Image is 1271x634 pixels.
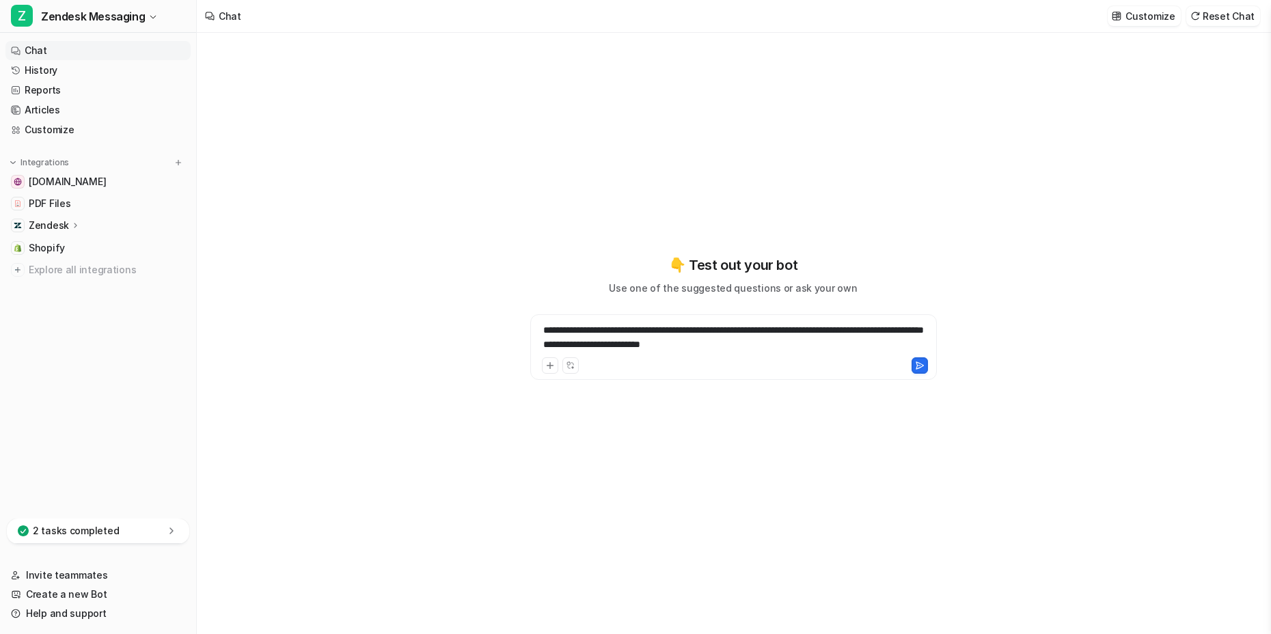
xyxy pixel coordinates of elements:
[29,259,185,281] span: Explore all integrations
[1108,6,1180,26] button: Customize
[1112,11,1121,21] img: customize
[5,585,191,604] a: Create a new Bot
[29,219,69,232] p: Zendesk
[11,263,25,277] img: explore all integrations
[5,566,191,585] a: Invite teammates
[174,158,183,167] img: menu_add.svg
[5,100,191,120] a: Articles
[5,81,191,100] a: Reports
[14,244,22,252] img: Shopify
[14,178,22,186] img: anurseinthemaking.com
[669,255,797,275] p: 👇 Test out your bot
[5,41,191,60] a: Chat
[5,120,191,139] a: Customize
[5,172,191,191] a: anurseinthemaking.com[DOMAIN_NAME]
[1190,11,1200,21] img: reset
[8,158,18,167] img: expand menu
[14,221,22,230] img: Zendesk
[11,5,33,27] span: Z
[33,524,119,538] p: 2 tasks completed
[29,175,106,189] span: [DOMAIN_NAME]
[5,238,191,258] a: ShopifyShopify
[1125,9,1175,23] p: Customize
[41,7,145,26] span: Zendesk Messaging
[5,156,73,169] button: Integrations
[20,157,69,168] p: Integrations
[5,260,191,279] a: Explore all integrations
[5,604,191,623] a: Help and support
[14,199,22,208] img: PDF Files
[29,197,70,210] span: PDF Files
[609,281,857,295] p: Use one of the suggested questions or ask your own
[5,61,191,80] a: History
[219,9,241,23] div: Chat
[5,194,191,213] a: PDF FilesPDF Files
[1186,6,1260,26] button: Reset Chat
[29,241,65,255] span: Shopify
